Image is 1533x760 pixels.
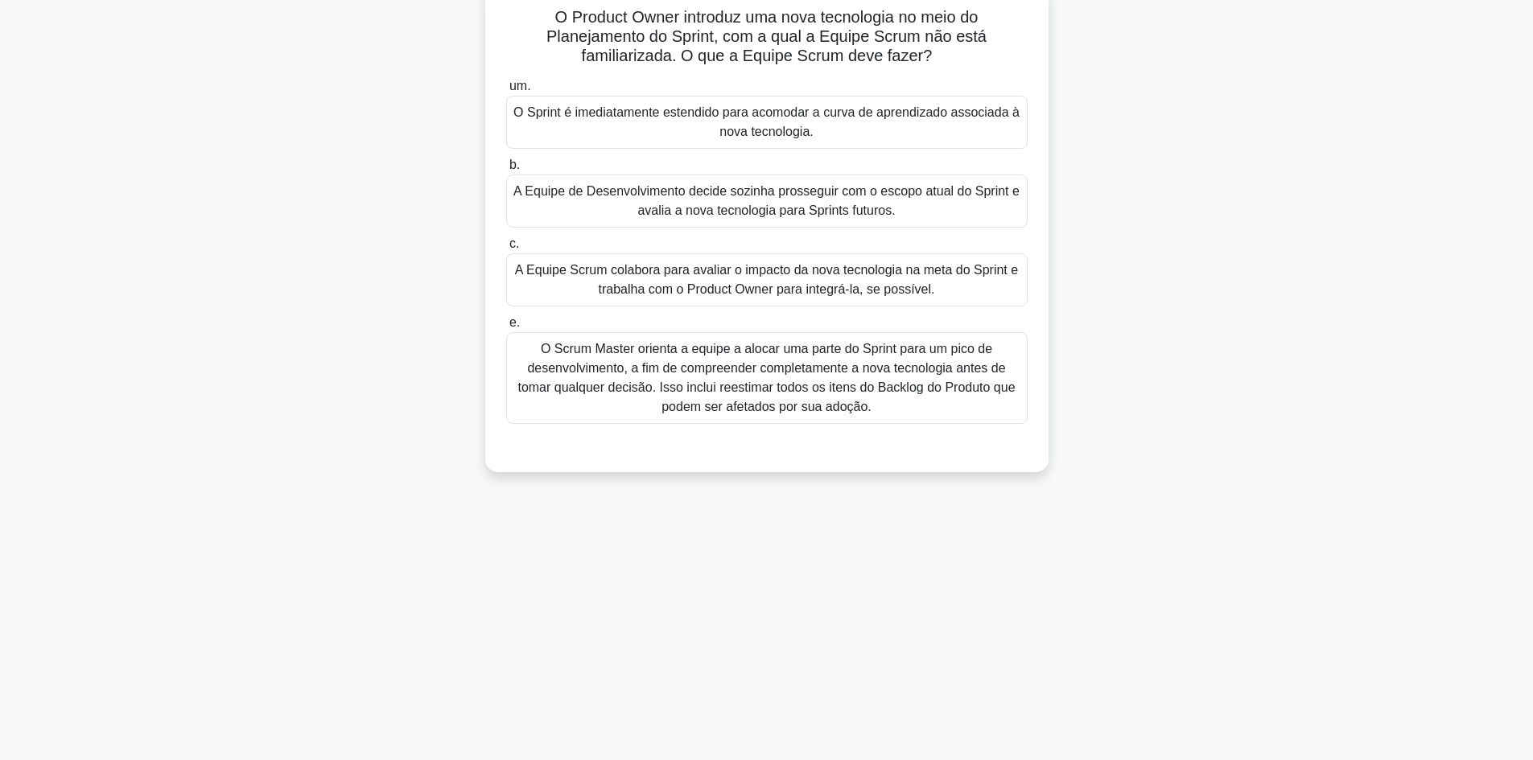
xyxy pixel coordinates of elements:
font: A Equipe de Desenvolvimento decide sozinha prosseguir com o escopo atual do Sprint e avalia a nov... [513,184,1020,217]
font: c. [509,236,519,250]
font: O Sprint é imediatamente estendido para acomodar a curva de aprendizado associada à nova tecnologia. [513,105,1020,138]
font: e. [509,315,520,329]
font: O Product Owner introduz uma nova tecnologia no meio do Planejamento do Sprint, com a qual a Equi... [546,8,987,64]
font: b. [509,158,520,171]
font: O Scrum Master orienta a equipe a alocar uma parte do Sprint para um pico de desenvolvimento, a f... [517,342,1015,413]
font: A Equipe Scrum colabora para avaliar o impacto da nova tecnologia na meta do Sprint e trabalha co... [515,263,1018,296]
font: um. [509,79,531,92]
